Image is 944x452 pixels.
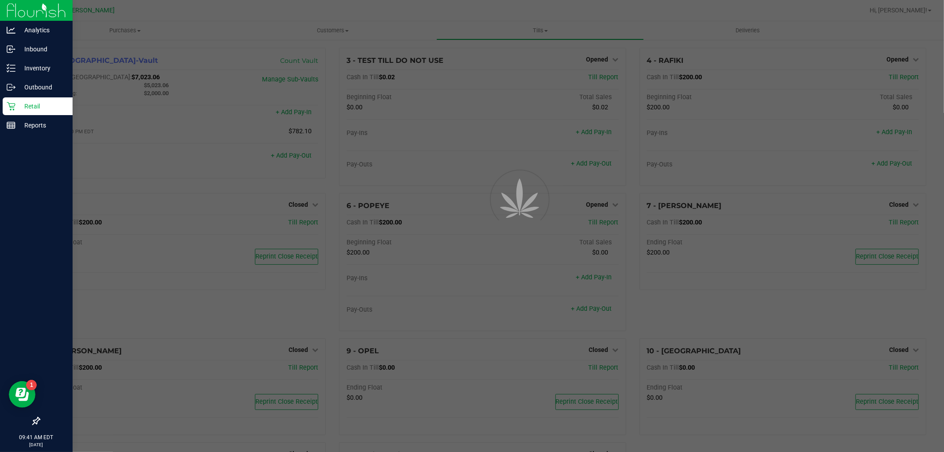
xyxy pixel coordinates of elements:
[7,45,15,54] inline-svg: Inbound
[15,63,69,73] p: Inventory
[9,381,35,408] iframe: Resource center
[4,441,69,448] p: [DATE]
[15,44,69,54] p: Inbound
[15,120,69,131] p: Reports
[15,25,69,35] p: Analytics
[26,380,37,390] iframe: Resource center unread badge
[7,83,15,92] inline-svg: Outbound
[15,82,69,93] p: Outbound
[4,433,69,441] p: 09:41 AM EDT
[7,102,15,111] inline-svg: Retail
[7,26,15,35] inline-svg: Analytics
[7,121,15,130] inline-svg: Reports
[15,101,69,112] p: Retail
[7,64,15,73] inline-svg: Inventory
